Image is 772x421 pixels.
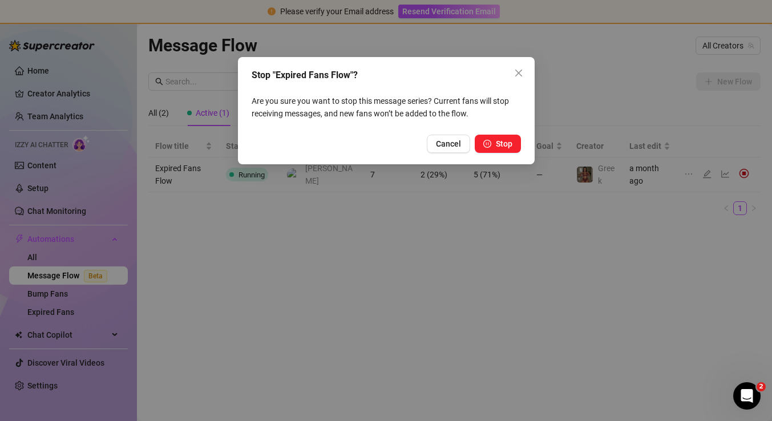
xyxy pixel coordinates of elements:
[252,68,521,82] div: Stop "Expired Fans Flow"?
[510,68,528,78] span: Close
[733,382,761,410] iframe: Intercom live chat
[436,139,461,148] span: Cancel
[252,95,521,120] p: Are you sure you want to stop this message series? Current fans will stop receiving messages, and...
[483,140,491,148] span: pause-circle
[757,382,766,391] span: 2
[427,135,470,153] button: Cancel
[475,135,521,153] button: Stop
[510,64,528,82] button: Close
[514,68,523,78] span: close
[496,139,512,148] span: Stop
